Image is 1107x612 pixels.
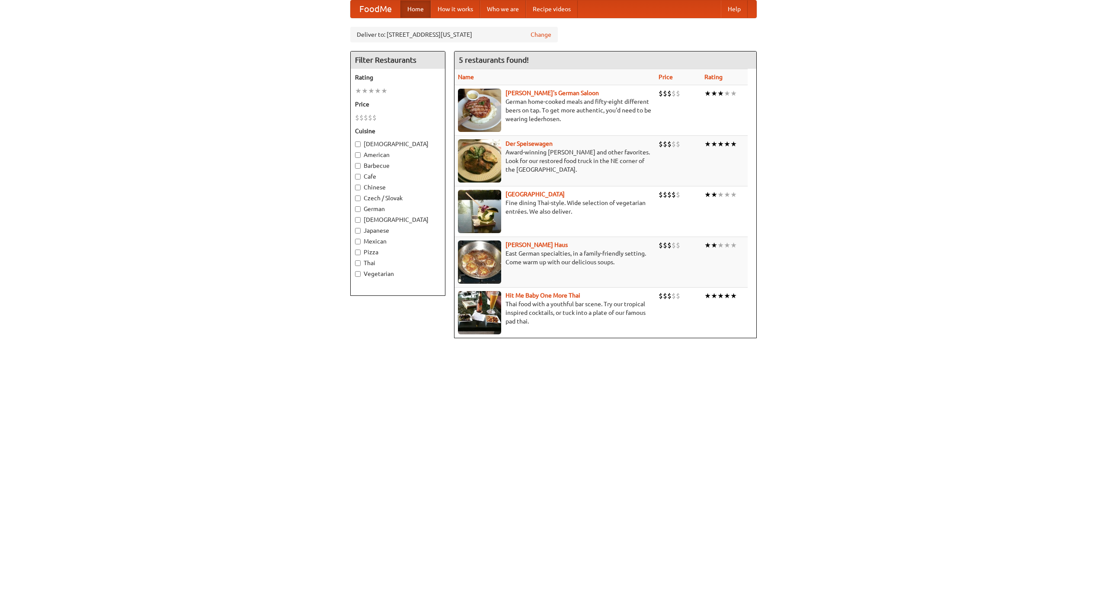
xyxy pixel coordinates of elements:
li: $ [672,240,676,250]
img: kohlhaus.jpg [458,240,501,284]
li: ★ [717,291,724,301]
li: $ [667,139,672,149]
li: $ [672,291,676,301]
a: How it works [431,0,480,18]
li: ★ [717,89,724,98]
h5: Price [355,100,441,109]
li: ★ [711,291,717,301]
li: ★ [724,89,730,98]
li: $ [667,89,672,98]
li: $ [676,89,680,98]
li: ★ [717,139,724,149]
a: Der Speisewagen [506,140,553,147]
label: American [355,151,441,159]
p: Award-winning [PERSON_NAME] and other favorites. Look for our restored food truck in the NE corne... [458,148,652,174]
li: ★ [724,240,730,250]
a: [PERSON_NAME] Haus [506,241,568,248]
li: ★ [711,89,717,98]
li: $ [372,113,377,122]
li: ★ [704,240,711,250]
li: ★ [724,190,730,199]
div: Deliver to: [STREET_ADDRESS][US_STATE] [350,27,558,42]
li: ★ [711,190,717,199]
li: ★ [730,139,737,149]
li: $ [663,89,667,98]
li: ★ [730,190,737,199]
label: [DEMOGRAPHIC_DATA] [355,140,441,148]
a: Name [458,74,474,80]
a: Home [400,0,431,18]
label: Chinese [355,183,441,192]
input: [DEMOGRAPHIC_DATA] [355,217,361,223]
li: $ [672,139,676,149]
a: Rating [704,74,723,80]
li: $ [659,240,663,250]
li: ★ [374,86,381,96]
li: $ [663,190,667,199]
li: $ [663,291,667,301]
li: $ [659,89,663,98]
li: ★ [368,86,374,96]
li: $ [676,139,680,149]
li: ★ [704,139,711,149]
li: $ [659,139,663,149]
a: Recipe videos [526,0,578,18]
a: Change [531,30,551,39]
li: $ [663,139,667,149]
li: $ [676,240,680,250]
li: ★ [724,139,730,149]
img: speisewagen.jpg [458,139,501,183]
label: German [355,205,441,213]
a: [GEOGRAPHIC_DATA] [506,191,565,198]
li: ★ [717,240,724,250]
input: American [355,152,361,158]
input: German [355,206,361,212]
input: Cafe [355,174,361,179]
p: Fine dining Thai-style. Wide selection of vegetarian entrées. We also deliver. [458,199,652,216]
li: $ [667,190,672,199]
li: $ [359,113,364,122]
p: East German specialties, in a family-friendly setting. Come warm up with our delicious soups. [458,249,652,266]
label: Czech / Slovak [355,194,441,202]
li: ★ [730,291,737,301]
input: Pizza [355,250,361,255]
label: Vegetarian [355,269,441,278]
img: esthers.jpg [458,89,501,132]
input: Vegetarian [355,271,361,277]
li: ★ [362,86,368,96]
li: ★ [704,89,711,98]
h4: Filter Restaurants [351,51,445,69]
li: ★ [711,240,717,250]
input: Czech / Slovak [355,195,361,201]
li: $ [663,240,667,250]
a: Help [721,0,748,18]
li: ★ [355,86,362,96]
a: Who we are [480,0,526,18]
label: [DEMOGRAPHIC_DATA] [355,215,441,224]
label: Mexican [355,237,441,246]
li: $ [364,113,368,122]
label: Barbecue [355,161,441,170]
img: babythai.jpg [458,291,501,334]
li: ★ [730,240,737,250]
label: Cafe [355,172,441,181]
p: German home-cooked meals and fifty-eight different beers on tap. To get more authentic, you'd nee... [458,97,652,123]
p: Thai food with a youthful bar scene. Try our tropical inspired cocktails, or tuck into a plate of... [458,300,652,326]
img: satay.jpg [458,190,501,233]
a: [PERSON_NAME]'s German Saloon [506,90,599,96]
input: Japanese [355,228,361,234]
ng-pluralize: 5 restaurants found! [459,56,529,64]
li: ★ [711,139,717,149]
li: $ [672,89,676,98]
li: ★ [730,89,737,98]
li: $ [667,240,672,250]
input: Chinese [355,185,361,190]
label: Japanese [355,226,441,235]
a: Hit Me Baby One More Thai [506,292,580,299]
input: Thai [355,260,361,266]
li: $ [676,291,680,301]
a: Price [659,74,673,80]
